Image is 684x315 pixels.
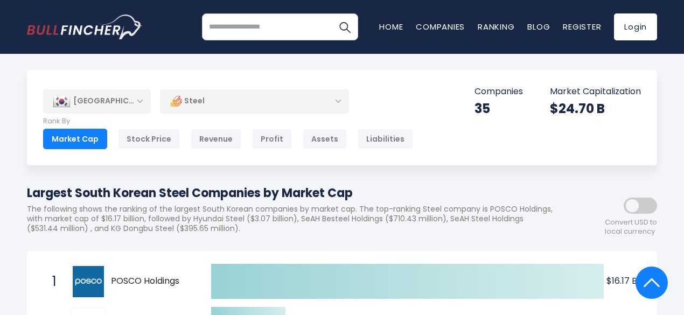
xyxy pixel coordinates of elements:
[606,275,637,287] text: $16.17 B
[550,86,641,97] p: Market Capitalization
[358,129,413,149] div: Liabilities
[416,21,465,32] a: Companies
[118,129,180,149] div: Stock Price
[27,184,560,202] h1: Largest South Korean Steel Companies by Market Cap
[527,21,550,32] a: Blog
[303,129,347,149] div: Assets
[160,89,349,114] div: Steel
[605,218,657,236] span: Convert USD to local currency
[27,204,560,234] p: The following shows the ranking of the largest South Korean companies by market cap. The top-rank...
[27,15,143,39] img: bullfincher logo
[73,266,104,297] img: POSCO Holdings
[563,21,601,32] a: Register
[43,117,413,126] p: Rank By
[474,86,523,97] p: Companies
[43,129,107,149] div: Market Cap
[331,13,358,40] button: Search
[252,129,292,149] div: Profit
[191,129,241,149] div: Revenue
[111,276,192,287] span: POSCO Holdings
[550,100,641,117] div: $24.70 B
[379,21,403,32] a: Home
[27,15,143,39] a: Go to homepage
[47,272,58,291] span: 1
[474,100,523,117] div: 35
[614,13,657,40] a: Login
[43,89,151,113] div: [GEOGRAPHIC_DATA]
[478,21,514,32] a: Ranking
